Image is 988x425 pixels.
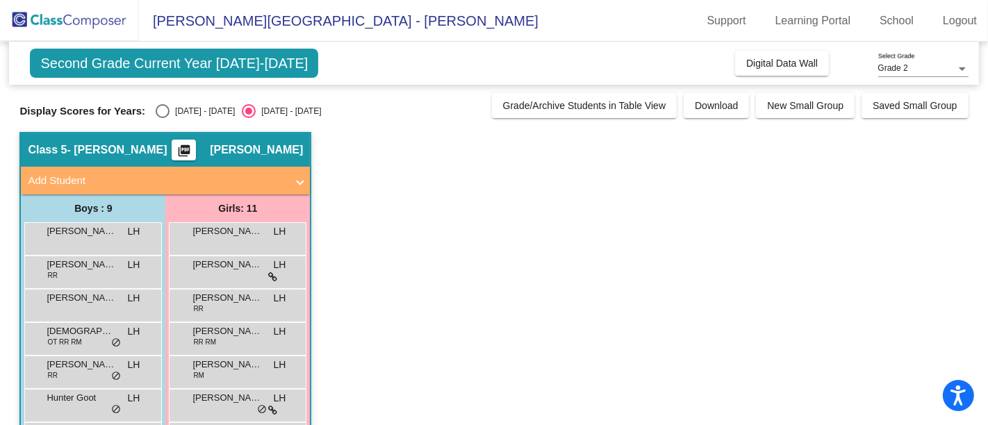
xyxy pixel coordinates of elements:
[192,391,262,405] span: [PERSON_NAME]
[868,10,925,32] a: School
[193,370,204,381] span: RM
[256,105,321,117] div: [DATE] - [DATE]
[274,291,286,306] span: LH
[193,337,216,347] span: RR RM
[128,358,140,372] span: LH
[735,51,829,76] button: Digital Data Wall
[156,104,321,118] mat-radio-group: Select an option
[47,358,116,372] span: [PERSON_NAME]
[176,144,192,163] mat-icon: picture_as_pdf
[47,337,81,347] span: OT RR RM
[128,391,140,406] span: LH
[111,337,121,349] span: do_not_disturb_alt
[139,10,538,32] span: [PERSON_NAME][GEOGRAPHIC_DATA] - [PERSON_NAME]
[274,358,286,372] span: LH
[47,370,57,381] span: RR
[210,143,303,157] span: [PERSON_NAME]
[47,270,57,281] span: RR
[21,167,310,194] mat-expansion-panel-header: Add Student
[47,224,116,238] span: [PERSON_NAME]
[696,10,757,32] a: Support
[746,58,818,69] span: Digital Data Wall
[873,100,957,111] span: Saved Small Group
[28,173,286,189] mat-panel-title: Add Student
[111,404,121,415] span: do_not_disturb_alt
[47,391,116,405] span: Hunter Goot
[28,143,67,157] span: Class 5
[274,391,286,406] span: LH
[192,224,262,238] span: [PERSON_NAME]
[503,100,666,111] span: Grade/Archive Students in Table View
[695,100,738,111] span: Download
[274,324,286,339] span: LH
[274,224,286,239] span: LH
[67,143,167,157] span: - [PERSON_NAME]
[878,63,908,73] span: Grade 2
[30,49,318,78] span: Second Grade Current Year [DATE]-[DATE]
[47,324,116,338] span: [DEMOGRAPHIC_DATA][PERSON_NAME]
[192,258,262,272] span: [PERSON_NAME]
[172,140,196,160] button: Print Students Details
[128,224,140,239] span: LH
[170,105,235,117] div: [DATE] - [DATE]
[47,258,116,272] span: [PERSON_NAME]
[111,371,121,382] span: do_not_disturb_alt
[257,404,267,415] span: do_not_disturb_alt
[128,291,140,306] span: LH
[192,291,262,305] span: [PERSON_NAME]
[862,93,968,118] button: Saved Small Group
[684,93,749,118] button: Download
[274,258,286,272] span: LH
[19,105,145,117] span: Display Scores for Years:
[756,93,855,118] button: New Small Group
[128,324,140,339] span: LH
[193,303,203,314] span: RR
[21,194,165,222] div: Boys : 9
[47,291,116,305] span: [PERSON_NAME]
[767,100,843,111] span: New Small Group
[492,93,677,118] button: Grade/Archive Students in Table View
[192,358,262,372] span: [PERSON_NAME]
[932,10,988,32] a: Logout
[764,10,862,32] a: Learning Portal
[192,324,262,338] span: [PERSON_NAME]
[165,194,310,222] div: Girls: 11
[128,258,140,272] span: LH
